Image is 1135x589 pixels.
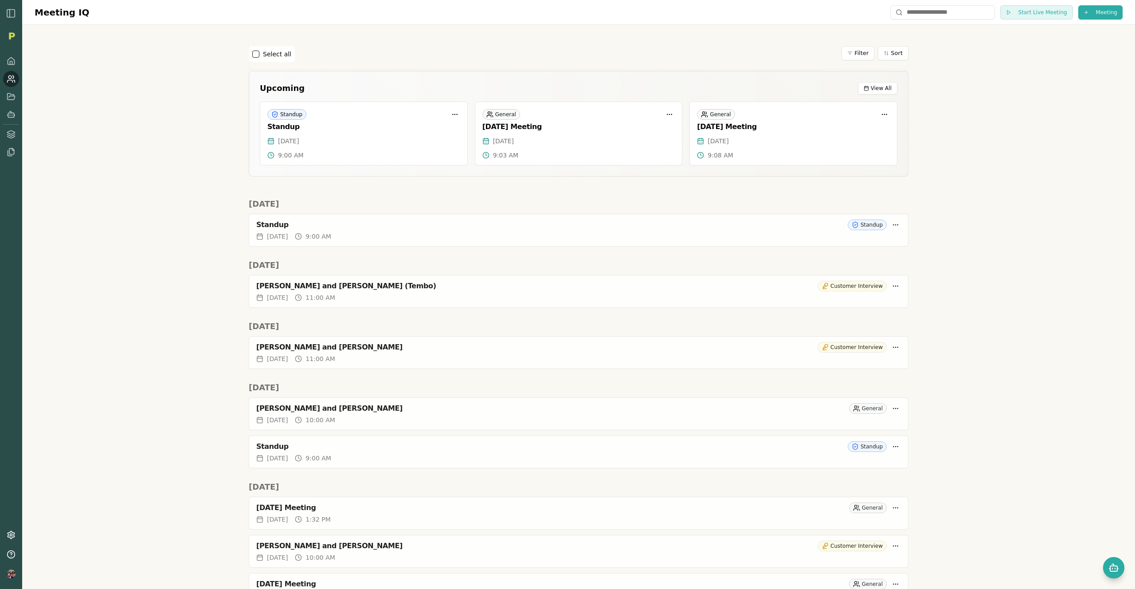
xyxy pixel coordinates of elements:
span: 11:00 AM [305,293,335,302]
span: [DATE] [267,553,288,562]
button: View All [858,82,897,94]
button: Meeting [1078,5,1123,20]
span: 10:00 AM [305,416,335,424]
div: Standup [848,441,887,452]
div: Meetings list [249,397,908,474]
button: More options [890,441,901,452]
div: Standup [267,122,460,131]
span: 9:03 AM [493,151,519,160]
button: Start Live Meeting [1000,5,1073,20]
div: [DATE] Meeting [697,122,890,131]
div: [PERSON_NAME] and [PERSON_NAME] [256,404,845,413]
h2: [DATE] [249,381,908,394]
span: [DATE] [708,137,728,145]
h2: [DATE] [249,481,908,493]
button: Filter [841,46,874,60]
div: [DATE] Meeting [256,580,845,589]
span: View All [871,85,892,92]
div: [PERSON_NAME] and [PERSON_NAME] [256,343,814,352]
h2: [DATE] [249,320,908,333]
div: General [849,403,887,414]
span: [DATE] [267,416,288,424]
span: [DATE] [267,515,288,524]
div: [PERSON_NAME] and [PERSON_NAME] [256,542,814,550]
a: [PERSON_NAME] and [PERSON_NAME]Customer Interview[DATE]11:00 AM [249,336,908,369]
div: General [849,503,887,513]
img: Organization logo [5,29,18,43]
h1: Meeting IQ [35,6,89,19]
a: StandupStandup[DATE]9:00 AM [249,214,908,247]
div: [DATE] Meeting [482,122,675,131]
img: profile [7,569,16,578]
a: [DATE] MeetingGeneral[DATE]1:32 PM [249,497,908,530]
div: Standup [256,442,844,451]
button: More options [890,503,901,513]
button: More options [890,220,901,230]
div: Customer Interview [818,342,887,353]
a: [PERSON_NAME] and [PERSON_NAME]General[DATE]10:00 AM [249,397,908,430]
div: General [697,109,735,120]
span: Start Live Meeting [1018,9,1067,16]
button: More options [450,109,460,120]
div: Standup [267,109,306,120]
h2: [DATE] [249,259,908,271]
h2: Upcoming [260,82,305,94]
button: More options [879,109,890,120]
button: Open chat [1103,557,1124,578]
span: 9:00 AM [278,151,304,160]
span: [DATE] [267,293,288,302]
a: [PERSON_NAME] and [PERSON_NAME] (Tembo)Customer Interview[DATE]11:00 AM [249,275,908,308]
span: Meeting [1096,9,1117,16]
div: Meetings list [249,275,908,313]
a: StandupStandup[DATE]9:00 AM [249,436,908,468]
span: [DATE] [278,137,299,145]
div: Customer Interview [818,281,887,291]
div: [DATE] Meeting [256,503,845,512]
span: [DATE] [267,354,288,363]
div: Customer Interview [818,541,887,551]
div: Meetings list [249,214,908,252]
button: More options [664,109,675,120]
button: More options [890,281,901,291]
img: sidebar [6,8,16,19]
button: More options [890,541,901,551]
button: Sort [878,46,908,60]
span: [DATE] [493,137,514,145]
span: 9:00 AM [305,454,331,463]
span: [DATE] [267,454,288,463]
span: 9:08 AM [708,151,733,160]
span: 10:00 AM [305,553,335,562]
div: [PERSON_NAME] and [PERSON_NAME] (Tembo) [256,282,814,291]
span: 11:00 AM [305,354,335,363]
div: Standup [256,220,844,229]
div: General [482,109,520,120]
a: [PERSON_NAME] and [PERSON_NAME]Customer Interview[DATE]10:00 AM [249,535,908,568]
label: Select all [263,50,291,59]
button: More options [890,403,901,414]
span: 1:32 PM [305,515,330,524]
span: [DATE] [267,232,288,241]
span: 9:00 AM [305,232,331,241]
button: Help [3,546,19,562]
button: More options [890,342,901,353]
div: Meetings list [249,336,908,374]
h2: [DATE] [249,198,908,210]
div: Standup [848,220,887,230]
